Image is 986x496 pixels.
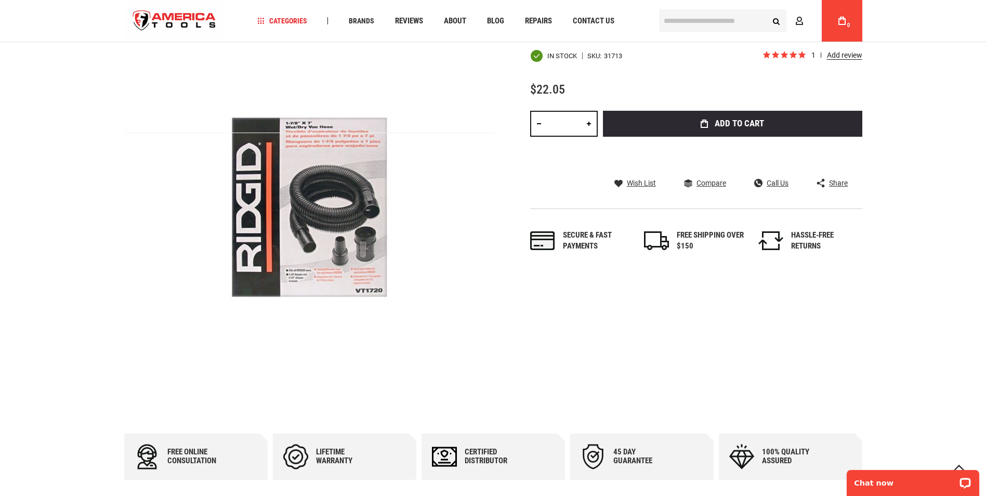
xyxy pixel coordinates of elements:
[167,448,230,465] div: Free online consultation
[696,179,726,187] span: Compare
[349,17,374,24] span: Brands
[613,448,676,465] div: 45 day Guarantee
[715,119,764,128] span: Add to Cart
[811,51,862,59] span: 1 reviews
[547,53,577,59] span: In stock
[829,179,848,187] span: Share
[847,22,850,28] span: 0
[614,178,656,188] a: Wish List
[762,448,824,465] div: 100% quality assured
[601,140,864,170] iframe: Secure express checkout frame
[573,17,614,25] span: Contact Us
[758,231,783,250] img: returns
[344,14,379,28] a: Brands
[530,231,555,250] img: payments
[525,17,552,25] span: Repairs
[390,14,428,28] a: Reviews
[840,463,986,496] iframe: LiveChat chat widget
[124,23,493,392] img: Ridgid VT1720
[568,14,619,28] a: Contact Us
[563,230,630,252] div: Secure & fast payments
[439,14,471,28] a: About
[253,14,312,28] a: Categories
[257,17,307,24] span: Categories
[465,448,527,465] div: Certified Distributor
[767,179,788,187] span: Call Us
[530,82,565,97] span: $22.05
[124,2,225,41] img: America Tools
[627,179,656,187] span: Wish List
[444,17,466,25] span: About
[395,17,423,25] span: Reviews
[644,231,669,250] img: shipping
[754,178,788,188] a: Call Us
[124,2,225,41] a: store logo
[684,178,726,188] a: Compare
[762,50,862,61] span: Rated 5.0 out of 5 stars 1 reviews
[487,17,504,25] span: Blog
[316,448,378,465] div: Lifetime warranty
[530,49,577,62] div: Availability
[677,230,744,252] div: FREE SHIPPING OVER $150
[520,14,557,28] a: Repairs
[767,11,786,31] button: Search
[482,14,509,28] a: Blog
[604,53,622,59] div: 31713
[791,230,859,252] div: HASSLE-FREE RETURNS
[603,111,862,137] button: Add to Cart
[587,53,604,59] strong: SKU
